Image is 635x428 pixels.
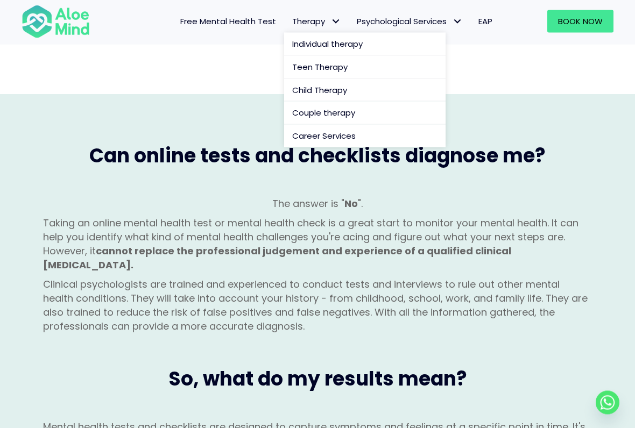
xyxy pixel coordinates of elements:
a: Child Therapy [284,79,446,102]
a: Teen Therapy [284,56,446,79]
p: Taking an online mental health test or mental health check is a great start to monitor your menta... [43,217,592,273]
span: Therapy: submenu [328,14,343,30]
p: Clinical psychologists are trained and experienced to conduct tests and interviews to rule out ot... [43,278,592,334]
strong: cannot replace the professional judgement and experience of a qualified clinical [MEDICAL_DATA]. [43,245,511,272]
a: Career Services [284,125,446,147]
a: Free Mental Health Test [172,10,284,33]
span: Can online tests and checklists diagnose me? [89,142,546,170]
span: Child Therapy [292,84,347,96]
span: EAP [478,16,492,27]
span: Free Mental Health Test [180,16,276,27]
p: The answer is " ". [43,197,592,211]
a: Book Now [547,10,613,33]
span: Psychological Services: submenu [449,14,465,30]
a: Psychological ServicesPsychological Services: submenu [349,10,470,33]
a: EAP [470,10,500,33]
a: Whatsapp [596,391,619,415]
a: Couple therapy [284,102,446,125]
span: Therapy [292,16,341,27]
span: Book Now [558,16,603,27]
span: Career Services [292,130,356,141]
a: TherapyTherapy: submenu [284,10,349,33]
span: Couple therapy [292,107,355,118]
span: So, what do my results mean? [168,366,467,393]
span: Individual therapy [292,38,363,49]
span: Teen Therapy [292,61,348,73]
span: Psychological Services [357,16,462,27]
img: Aloe mind Logo [22,4,90,39]
a: Individual therapy [284,33,446,56]
strong: No [344,197,358,211]
nav: Menu [101,10,500,33]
